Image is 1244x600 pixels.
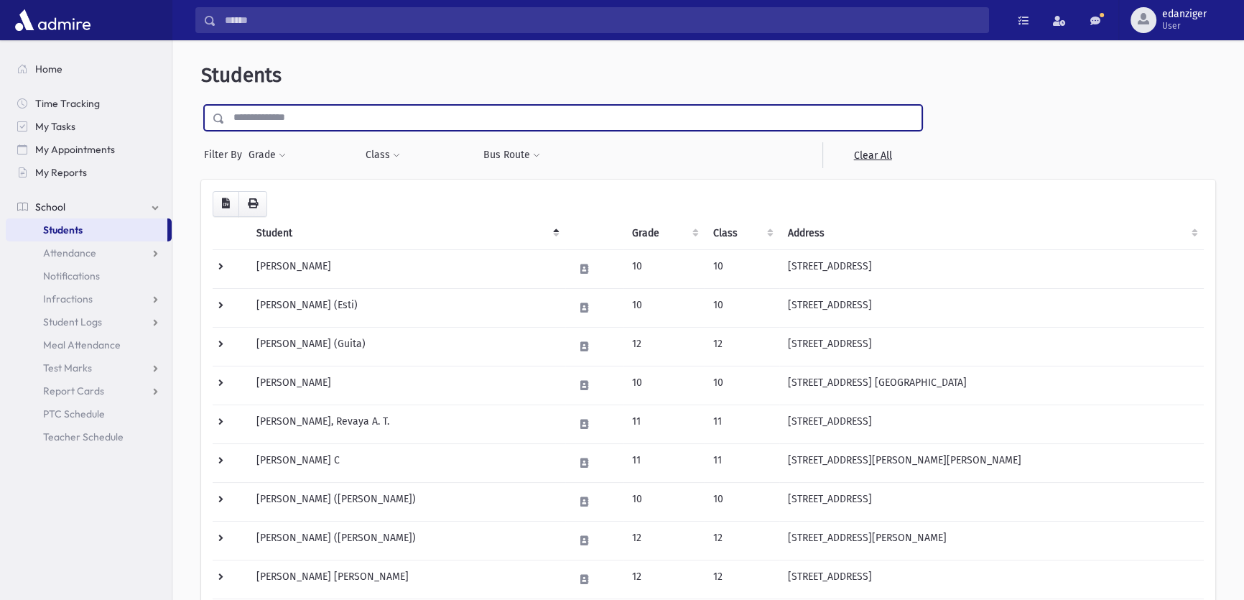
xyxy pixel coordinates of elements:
span: My Tasks [35,120,75,133]
td: 11 [705,443,779,482]
td: 10 [623,288,705,327]
td: [STREET_ADDRESS] [779,405,1204,443]
a: Student Logs [6,310,172,333]
button: Grade [248,142,287,168]
span: School [35,200,65,213]
span: Infractions [43,292,93,305]
td: [PERSON_NAME] (Guita) [248,327,565,366]
td: 10 [623,249,705,288]
a: Test Marks [6,356,172,379]
a: School [6,195,172,218]
button: Print [238,191,267,217]
a: Notifications [6,264,172,287]
td: 12 [705,327,779,366]
td: 12 [623,327,705,366]
td: 11 [623,443,705,482]
button: Bus Route [483,142,541,168]
td: [PERSON_NAME] [PERSON_NAME] [248,560,565,599]
td: [STREET_ADDRESS] [779,249,1204,288]
td: [PERSON_NAME] [248,366,565,405]
a: My Tasks [6,115,172,138]
img: AdmirePro [11,6,94,34]
td: [STREET_ADDRESS] [779,327,1204,366]
a: Infractions [6,287,172,310]
td: 10 [623,482,705,521]
span: User [1162,20,1207,32]
td: 12 [705,560,779,599]
td: 12 [705,521,779,560]
span: Attendance [43,246,96,259]
span: Time Tracking [35,97,100,110]
td: 11 [705,405,779,443]
td: [PERSON_NAME], Revaya A. T. [248,405,565,443]
span: Student Logs [43,315,102,328]
span: Meal Attendance [43,338,121,351]
span: Teacher Schedule [43,430,124,443]
button: CSV [213,191,239,217]
td: [PERSON_NAME] ([PERSON_NAME]) [248,521,565,560]
span: Students [201,63,282,87]
td: 11 [623,405,705,443]
td: [STREET_ADDRESS] [GEOGRAPHIC_DATA] [779,366,1204,405]
a: PTC Schedule [6,402,172,425]
td: [PERSON_NAME] [248,249,565,288]
a: Time Tracking [6,92,172,115]
td: [PERSON_NAME] (Esti) [248,288,565,327]
td: [STREET_ADDRESS][PERSON_NAME][PERSON_NAME] [779,443,1204,482]
td: [STREET_ADDRESS] [779,560,1204,599]
span: Students [43,223,83,236]
td: 10 [705,288,779,327]
td: [PERSON_NAME] ([PERSON_NAME]) [248,482,565,521]
td: 10 [705,366,779,405]
th: Address: activate to sort column ascending [779,217,1204,250]
span: Notifications [43,269,100,282]
td: 10 [623,366,705,405]
span: My Reports [35,166,87,179]
a: Students [6,218,167,241]
a: Attendance [6,241,172,264]
span: PTC Schedule [43,407,105,420]
a: Clear All [822,142,922,168]
a: Report Cards [6,379,172,402]
th: Class: activate to sort column ascending [705,217,779,250]
span: Test Marks [43,361,92,374]
td: 10 [705,249,779,288]
td: 12 [623,560,705,599]
th: Student: activate to sort column descending [248,217,565,250]
span: Report Cards [43,384,104,397]
span: My Appointments [35,143,115,156]
td: [STREET_ADDRESS] [779,288,1204,327]
a: Home [6,57,172,80]
td: 12 [623,521,705,560]
a: Meal Attendance [6,333,172,356]
a: My Reports [6,161,172,184]
th: Grade: activate to sort column ascending [623,217,705,250]
a: Teacher Schedule [6,425,172,448]
input: Search [216,7,988,33]
span: Home [35,63,62,75]
td: [PERSON_NAME] C [248,443,565,482]
a: My Appointments [6,138,172,161]
span: Filter By [204,147,248,162]
td: [STREET_ADDRESS] [779,482,1204,521]
span: edanziger [1162,9,1207,20]
td: 10 [705,482,779,521]
button: Class [365,142,401,168]
td: [STREET_ADDRESS][PERSON_NAME] [779,521,1204,560]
